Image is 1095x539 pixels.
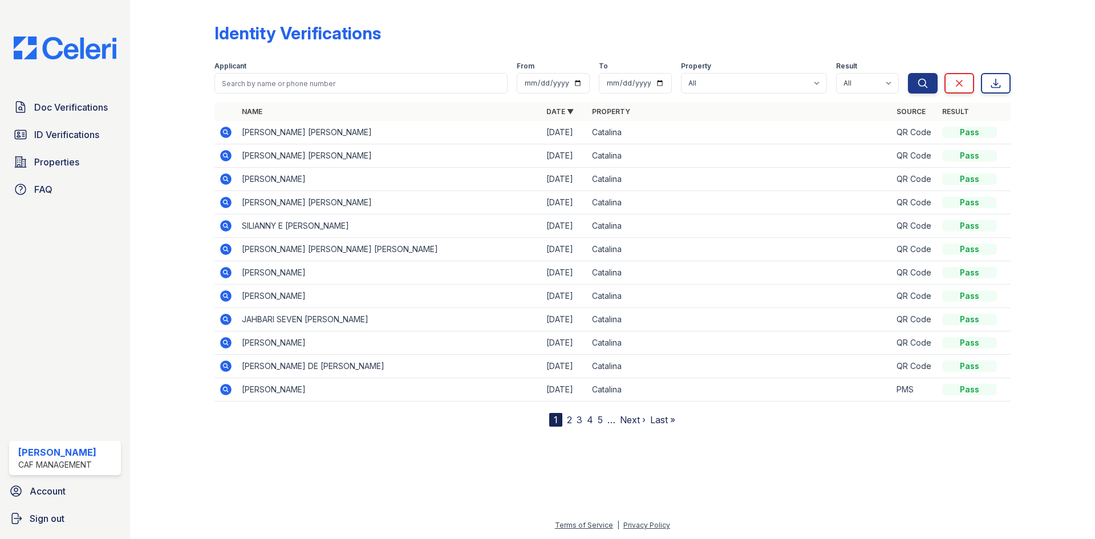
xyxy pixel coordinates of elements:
[897,107,926,116] a: Source
[237,121,542,144] td: [PERSON_NAME] [PERSON_NAME]
[587,285,892,308] td: Catalina
[237,191,542,214] td: [PERSON_NAME] [PERSON_NAME]
[942,314,997,325] div: Pass
[237,308,542,331] td: JAHBARI SEVEN [PERSON_NAME]
[34,100,108,114] span: Doc Verifications
[942,107,969,116] a: Result
[5,480,125,502] a: Account
[242,107,262,116] a: Name
[542,331,587,355] td: [DATE]
[942,360,997,372] div: Pass
[598,414,603,425] a: 5
[237,285,542,308] td: [PERSON_NAME]
[30,512,64,525] span: Sign out
[892,121,938,144] td: QR Code
[542,261,587,285] td: [DATE]
[892,355,938,378] td: QR Code
[587,414,593,425] a: 4
[542,238,587,261] td: [DATE]
[237,331,542,355] td: [PERSON_NAME]
[542,168,587,191] td: [DATE]
[623,521,670,529] a: Privacy Policy
[942,267,997,278] div: Pass
[607,413,615,427] span: …
[599,62,608,71] label: To
[892,168,938,191] td: QR Code
[592,107,630,116] a: Property
[892,331,938,355] td: QR Code
[214,23,381,43] div: Identity Verifications
[542,144,587,168] td: [DATE]
[587,261,892,285] td: Catalina
[9,178,121,201] a: FAQ
[5,37,125,59] img: CE_Logo_Blue-a8612792a0a2168367f1c8372b55b34899dd931a85d93a1a3d3e32e68fde9ad4.png
[542,285,587,308] td: [DATE]
[34,128,99,141] span: ID Verifications
[587,214,892,238] td: Catalina
[549,413,562,427] div: 1
[942,127,997,138] div: Pass
[237,168,542,191] td: [PERSON_NAME]
[942,197,997,208] div: Pass
[942,220,997,232] div: Pass
[34,155,79,169] span: Properties
[942,337,997,348] div: Pass
[587,191,892,214] td: Catalina
[587,121,892,144] td: Catalina
[650,414,675,425] a: Last »
[892,285,938,308] td: QR Code
[587,355,892,378] td: Catalina
[9,123,121,146] a: ID Verifications
[681,62,711,71] label: Property
[567,414,572,425] a: 2
[237,238,542,261] td: [PERSON_NAME] [PERSON_NAME] [PERSON_NAME]
[237,214,542,238] td: SILIANNY E [PERSON_NAME]
[942,384,997,395] div: Pass
[555,521,613,529] a: Terms of Service
[892,261,938,285] td: QR Code
[577,414,582,425] a: 3
[237,378,542,402] td: [PERSON_NAME]
[237,261,542,285] td: [PERSON_NAME]
[587,308,892,331] td: Catalina
[237,144,542,168] td: [PERSON_NAME] [PERSON_NAME]
[18,445,96,459] div: [PERSON_NAME]
[214,62,246,71] label: Applicant
[587,168,892,191] td: Catalina
[942,150,997,161] div: Pass
[5,507,125,530] a: Sign out
[892,308,938,331] td: QR Code
[542,378,587,402] td: [DATE]
[942,173,997,185] div: Pass
[587,378,892,402] td: Catalina
[18,459,96,471] div: CAF Management
[214,73,508,94] input: Search by name or phone number
[517,62,534,71] label: From
[892,214,938,238] td: QR Code
[542,355,587,378] td: [DATE]
[942,290,997,302] div: Pass
[30,484,66,498] span: Account
[587,144,892,168] td: Catalina
[587,331,892,355] td: Catalina
[237,355,542,378] td: [PERSON_NAME] DE [PERSON_NAME]
[542,214,587,238] td: [DATE]
[892,238,938,261] td: QR Code
[892,378,938,402] td: PMS
[942,244,997,255] div: Pass
[9,96,121,119] a: Doc Verifications
[617,521,619,529] div: |
[9,151,121,173] a: Properties
[542,191,587,214] td: [DATE]
[542,121,587,144] td: [DATE]
[892,191,938,214] td: QR Code
[836,62,857,71] label: Result
[620,414,646,425] a: Next ›
[546,107,574,116] a: Date ▼
[587,238,892,261] td: Catalina
[34,183,52,196] span: FAQ
[542,308,587,331] td: [DATE]
[892,144,938,168] td: QR Code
